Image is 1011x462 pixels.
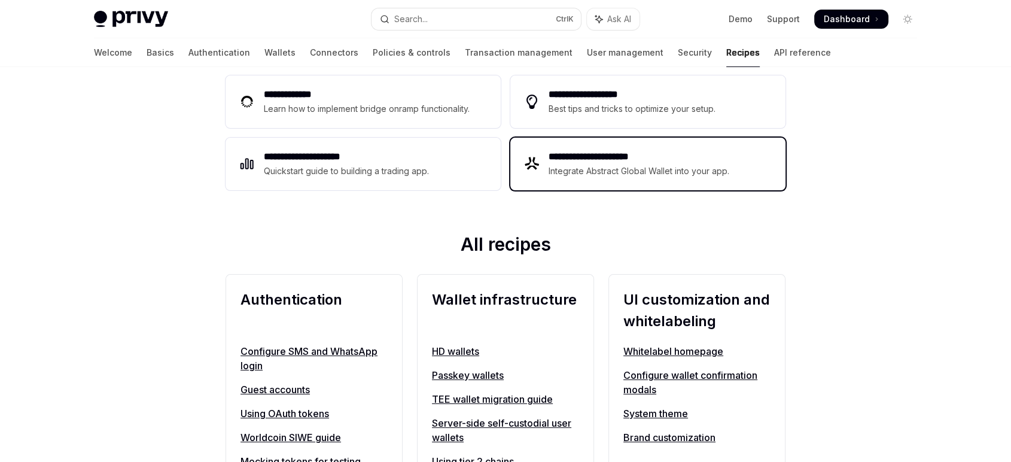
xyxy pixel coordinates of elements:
a: Brand customization [623,430,771,445]
a: Configure wallet confirmation modals [623,368,771,397]
a: Whitelabel homepage [623,344,771,358]
h2: All recipes [226,233,785,260]
a: Guest accounts [240,382,388,397]
span: Ctrl K [556,14,574,24]
h2: UI customization and whitelabeling [623,289,771,332]
div: Quickstart guide to building a trading app. [264,164,430,178]
div: Best tips and tricks to optimize your setup. [549,102,717,116]
a: Authentication [188,38,250,67]
a: **** **** ***Learn how to implement bridge onramp functionality. [226,75,501,128]
button: Toggle assistant panel [587,8,640,30]
h2: Wallet infrastructure [432,289,579,332]
a: Using OAuth tokens [240,406,388,421]
a: Server-side self-custodial user wallets [432,416,579,445]
a: TEE wallet migration guide [432,392,579,406]
div: Search... [394,12,428,26]
a: Welcome [94,38,132,67]
h2: Authentication [240,289,388,332]
a: Basics [147,38,174,67]
a: Security [678,38,712,67]
a: System theme [623,406,771,421]
a: API reference [774,38,831,67]
a: Recipes [726,38,760,67]
button: Open search [371,8,581,30]
a: Passkey wallets [432,368,579,382]
span: Ask AI [607,13,631,25]
a: User management [587,38,663,67]
span: Dashboard [824,13,870,25]
a: Policies & controls [373,38,450,67]
button: Toggle dark mode [898,10,917,29]
div: Integrate Abstract Global Wallet into your app. [549,164,730,178]
a: Connectors [310,38,358,67]
a: Worldcoin SIWE guide [240,430,388,445]
div: Learn how to implement bridge onramp functionality. [264,102,473,116]
a: Wallets [264,38,296,67]
a: Demo [729,13,753,25]
a: Dashboard [814,10,888,29]
a: HD wallets [432,344,579,358]
a: Transaction management [465,38,573,67]
a: Configure SMS and WhatsApp login [240,344,388,373]
img: light logo [94,11,168,28]
a: Support [767,13,800,25]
